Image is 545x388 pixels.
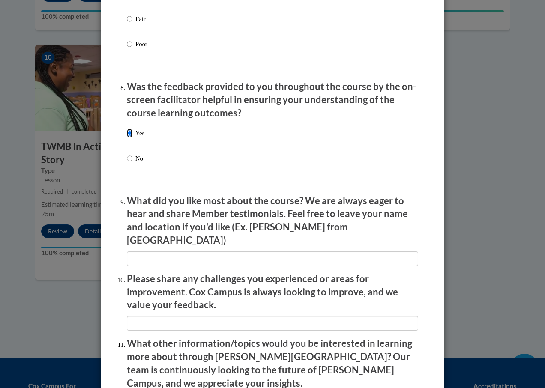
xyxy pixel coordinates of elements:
[135,14,159,24] p: Fair
[127,272,418,312] p: Please share any challenges you experienced or areas for improvement. Cox Campus is always lookin...
[127,194,418,247] p: What did you like most about the course? We are always eager to hear and share Member testimonial...
[127,39,132,49] input: Poor
[127,154,132,163] input: No
[135,154,144,163] p: No
[127,80,418,119] p: Was the feedback provided to you throughout the course by the on-screen facilitator helpful in en...
[135,128,144,138] p: Yes
[127,14,132,24] input: Fair
[135,39,159,49] p: Poor
[127,128,132,138] input: Yes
